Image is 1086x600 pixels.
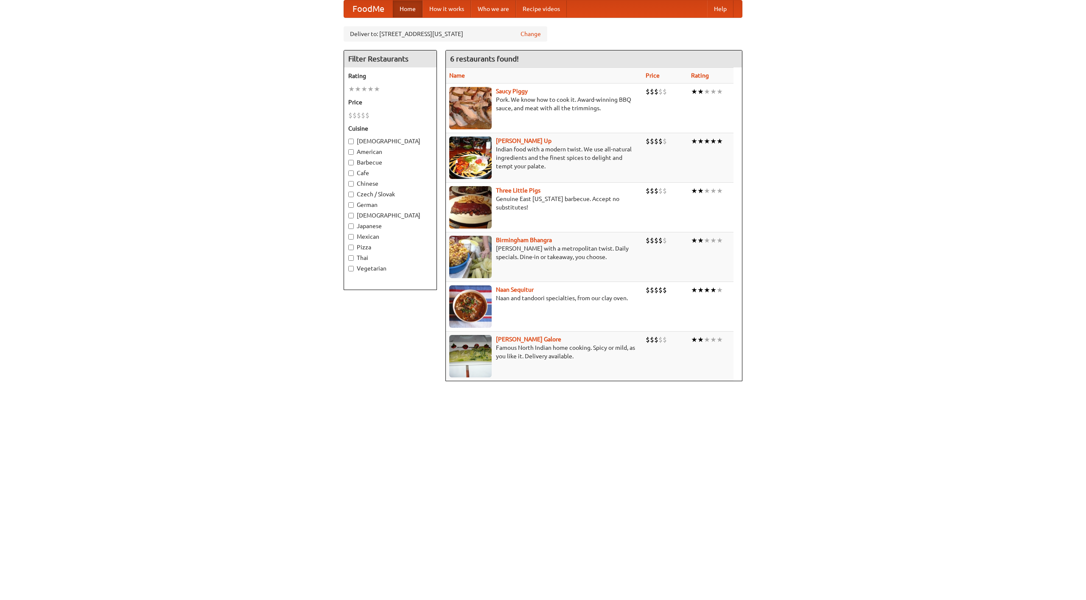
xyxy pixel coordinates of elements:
[704,87,710,96] li: ★
[348,181,354,187] input: Chinese
[691,186,697,195] li: ★
[697,137,704,146] li: ★
[348,213,354,218] input: [DEMOGRAPHIC_DATA]
[348,158,432,167] label: Barbecue
[348,245,354,250] input: Pizza
[704,335,710,344] li: ★
[449,72,465,79] a: Name
[710,186,717,195] li: ★
[496,237,552,243] a: Birmingham Bhangra
[707,0,733,17] a: Help
[704,137,710,146] li: ★
[691,87,697,96] li: ★
[663,87,667,96] li: $
[717,236,723,245] li: ★
[348,264,432,273] label: Vegetarian
[348,137,432,145] label: [DEMOGRAPHIC_DATA]
[496,88,528,95] a: Saucy Piggy
[450,55,519,63] ng-pluralize: 6 restaurants found!
[449,244,639,261] p: [PERSON_NAME] with a metropolitan twist. Daily specials. Dine-in or takeaway, you choose.
[646,72,660,79] a: Price
[717,186,723,195] li: ★
[658,236,663,245] li: $
[449,87,492,129] img: saucy.jpg
[646,236,650,245] li: $
[449,186,492,229] img: littlepigs.jpg
[348,211,432,220] label: [DEMOGRAPHIC_DATA]
[521,30,541,38] a: Change
[663,236,667,245] li: $
[348,234,354,240] input: Mexican
[650,87,654,96] li: $
[697,285,704,295] li: ★
[374,84,380,94] li: ★
[650,186,654,195] li: $
[654,236,658,245] li: $
[348,98,432,106] h5: Price
[348,170,354,176] input: Cafe
[691,72,709,79] a: Rating
[393,0,423,17] a: Home
[344,26,547,42] div: Deliver to: [STREET_ADDRESS][US_STATE]
[697,335,704,344] li: ★
[663,137,667,146] li: $
[717,87,723,96] li: ★
[650,236,654,245] li: $
[496,336,561,343] a: [PERSON_NAME] Galore
[663,186,667,195] li: $
[646,87,650,96] li: $
[344,50,437,67] h4: Filter Restaurants
[496,286,534,293] a: Naan Sequitur
[348,254,432,262] label: Thai
[691,285,697,295] li: ★
[348,179,432,188] label: Chinese
[449,145,639,170] p: Indian food with a modern twist. We use all-natural ingredients and the finest spices to delight ...
[710,335,717,344] li: ★
[348,232,432,241] label: Mexican
[646,186,650,195] li: $
[471,0,516,17] a: Who we are
[449,137,492,179] img: curryup.jpg
[496,137,551,144] a: [PERSON_NAME] Up
[710,87,717,96] li: ★
[650,285,654,295] li: $
[361,111,365,120] li: $
[348,255,354,261] input: Thai
[348,202,354,208] input: German
[367,84,374,94] li: ★
[710,137,717,146] li: ★
[348,190,432,198] label: Czech / Slovak
[348,139,354,144] input: [DEMOGRAPHIC_DATA]
[658,186,663,195] li: $
[710,236,717,245] li: ★
[361,84,367,94] li: ★
[449,343,639,360] p: Famous North Indian home cooking. Spicy or mild, as you like it. Delivery available.
[348,222,432,230] label: Japanese
[717,137,723,146] li: ★
[697,87,704,96] li: ★
[348,201,432,209] label: German
[646,335,650,344] li: $
[348,149,354,155] input: American
[348,124,432,133] h5: Cuisine
[357,111,361,120] li: $
[646,137,650,146] li: $
[704,186,710,195] li: ★
[496,187,540,194] a: Three Little Pigs
[348,169,432,177] label: Cafe
[654,137,658,146] li: $
[654,285,658,295] li: $
[654,186,658,195] li: $
[691,236,697,245] li: ★
[663,335,667,344] li: $
[697,236,704,245] li: ★
[449,285,492,328] img: naansequitur.jpg
[449,294,639,302] p: Naan and tandoori specialties, from our clay oven.
[691,335,697,344] li: ★
[423,0,471,17] a: How it works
